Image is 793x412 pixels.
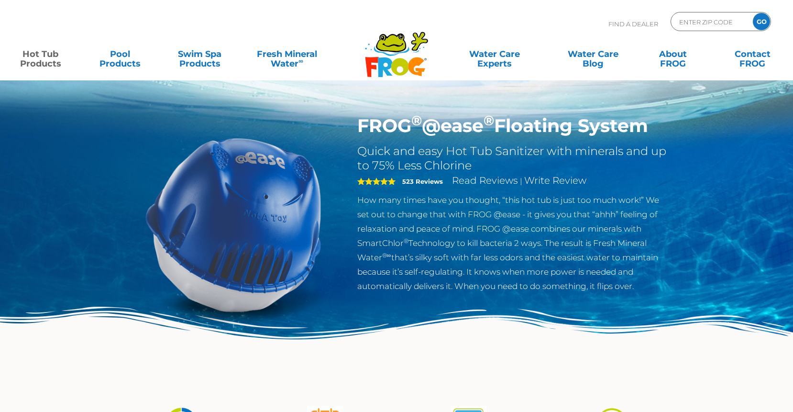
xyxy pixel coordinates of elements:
[642,45,704,64] a: AboutFROG
[124,115,343,334] img: hot-tub-product-atease-system.png
[10,45,71,64] a: Hot TubProducts
[520,177,522,186] span: |
[524,175,586,186] a: Write Review
[722,45,783,64] a: ContactFROG
[360,19,433,78] img: Frog Products Logo
[452,175,518,186] a: Read Reviews
[89,45,151,64] a: PoolProducts
[562,45,624,64] a: Water CareBlog
[298,57,303,65] sup: ∞
[357,115,670,137] h1: FROG @ease Floating System
[357,193,670,293] p: How many times have you thought, “this hot tub is just too much work!” We set out to change that ...
[357,178,396,185] span: 5
[484,112,494,129] sup: ®
[402,178,443,185] strong: 523 Reviews
[382,252,391,259] sup: ®∞
[753,13,770,30] input: GO
[444,45,544,64] a: Water CareExperts
[357,144,670,173] h2: Quick and easy Hot Tub Sanitizer with minerals and up to 75% Less Chlorine
[411,112,422,129] sup: ®
[248,45,326,64] a: Fresh MineralWater∞
[404,237,408,245] sup: ®
[608,12,658,36] p: Find A Dealer
[169,45,231,64] a: Swim SpaProducts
